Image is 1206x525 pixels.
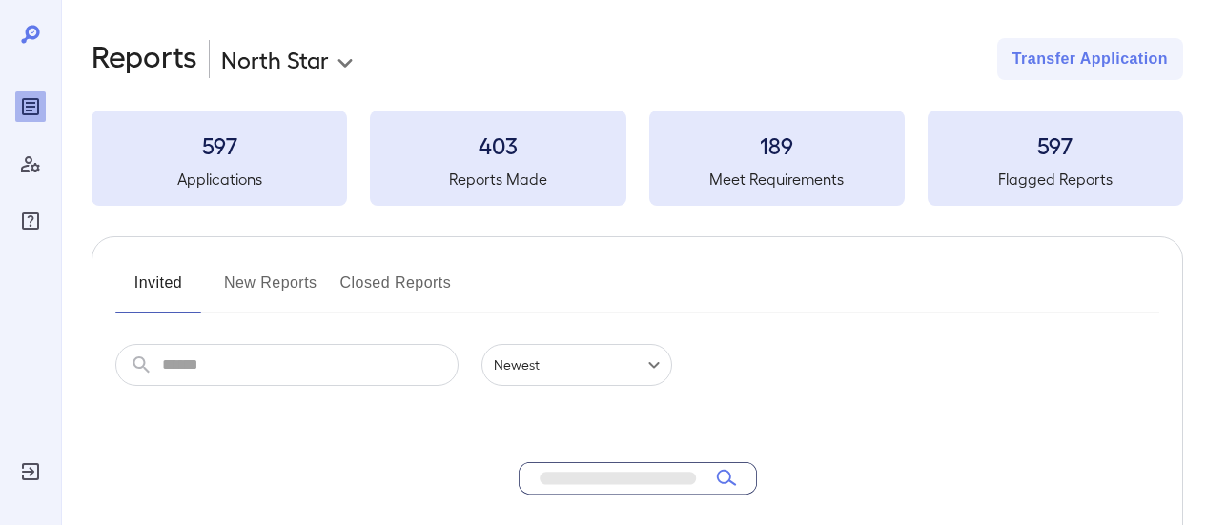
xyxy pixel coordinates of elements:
[370,130,625,160] h3: 403
[928,168,1183,191] h5: Flagged Reports
[649,130,905,160] h3: 189
[224,268,317,313] button: New Reports
[370,168,625,191] h5: Reports Made
[115,268,201,313] button: Invited
[928,130,1183,160] h3: 597
[340,268,452,313] button: Closed Reports
[649,168,905,191] h5: Meet Requirements
[481,344,672,386] div: Newest
[997,38,1183,80] button: Transfer Application
[92,130,347,160] h3: 597
[221,44,329,74] p: North Star
[15,149,46,179] div: Manage Users
[15,456,46,487] div: Log Out
[92,168,347,191] h5: Applications
[92,111,1183,206] summary: 597Applications403Reports Made189Meet Requirements597Flagged Reports
[15,91,46,122] div: Reports
[92,38,197,80] h2: Reports
[15,206,46,236] div: FAQ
